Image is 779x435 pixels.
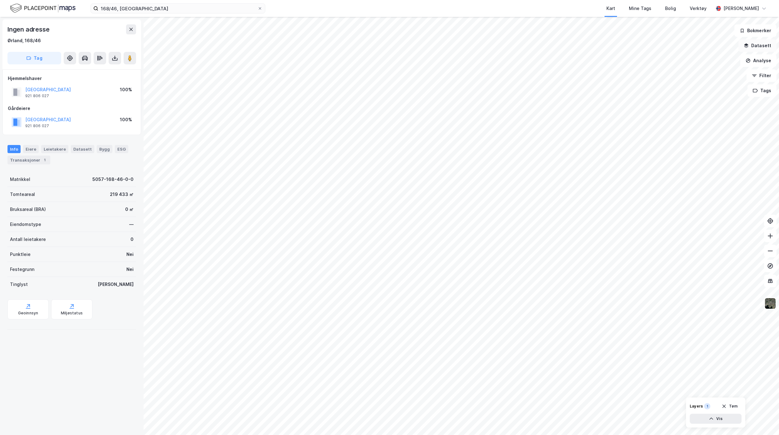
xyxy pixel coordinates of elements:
[7,24,51,34] div: Ingen adresse
[23,145,39,153] div: Eiere
[629,5,651,12] div: Mine Tags
[734,24,777,37] button: Bokmerker
[18,311,38,316] div: Geoinnsyn
[130,236,134,243] div: 0
[747,84,777,97] button: Tags
[25,123,49,128] div: 921 806 027
[10,251,31,258] div: Punktleie
[97,145,112,153] div: Bygg
[41,145,68,153] div: Leietakere
[738,39,777,52] button: Datasett
[723,5,759,12] div: [PERSON_NAME]
[10,221,41,228] div: Eiendomstype
[10,266,34,273] div: Festegrunn
[747,69,777,82] button: Filter
[8,105,136,112] div: Gårdeiere
[120,116,132,123] div: 100%
[98,281,134,288] div: [PERSON_NAME]
[25,93,49,98] div: 921 806 027
[748,405,779,435] div: Kontrollprogram for chat
[690,414,742,424] button: Vis
[98,4,257,13] input: Søk på adresse, matrikkel, gårdeiere, leietakere eller personer
[10,281,28,288] div: Tinglyst
[10,206,46,213] div: Bruksareal (BRA)
[8,75,136,82] div: Hjemmelshaver
[126,251,134,258] div: Nei
[7,145,21,153] div: Info
[126,266,134,273] div: Nei
[764,297,776,309] img: 9k=
[704,403,710,409] div: 1
[690,404,703,409] div: Layers
[748,405,779,435] iframe: Chat Widget
[10,3,76,14] img: logo.f888ab2527a4732fd821a326f86c7f29.svg
[606,5,615,12] div: Kart
[129,221,134,228] div: —
[665,5,676,12] div: Bolig
[92,176,134,183] div: 5057-168-46-0-0
[690,5,707,12] div: Verktøy
[115,145,128,153] div: ESG
[120,86,132,93] div: 100%
[7,52,61,64] button: Tag
[740,54,777,67] button: Analyse
[718,401,742,411] button: Tøm
[7,37,41,44] div: Ørland, 168/46
[42,157,48,163] div: 1
[125,206,134,213] div: 0 ㎡
[71,145,94,153] div: Datasett
[10,236,46,243] div: Antall leietakere
[110,191,134,198] div: 219 433 ㎡
[10,176,30,183] div: Matrikkel
[7,156,50,164] div: Transaksjoner
[61,311,83,316] div: Miljøstatus
[10,191,35,198] div: Tomteareal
